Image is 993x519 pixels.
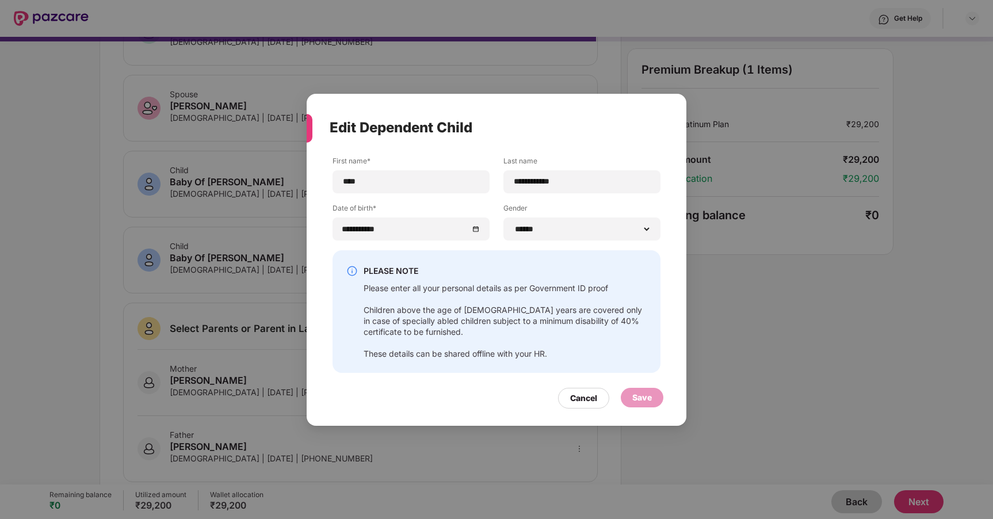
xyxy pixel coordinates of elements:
img: svg+xml;base64,PHN2ZyBpZD0iSW5mby0yMHgyMCIgeG1sbnM9Imh0dHA6Ly93d3cudzMub3JnLzIwMDAvc3ZnIiB3aWR0aD... [346,265,358,277]
label: Last name [503,155,660,170]
div: PLEASE NOTE [364,264,647,277]
label: Gender [503,203,660,217]
div: Save [632,391,652,403]
div: Please enter all your personal details as per Government ID proof Children above the age of [DEMO... [364,282,647,358]
div: Edit Dependent Child [330,105,636,150]
div: Cancel [570,391,597,404]
label: First name* [333,155,490,170]
label: Date of birth* [333,203,490,217]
